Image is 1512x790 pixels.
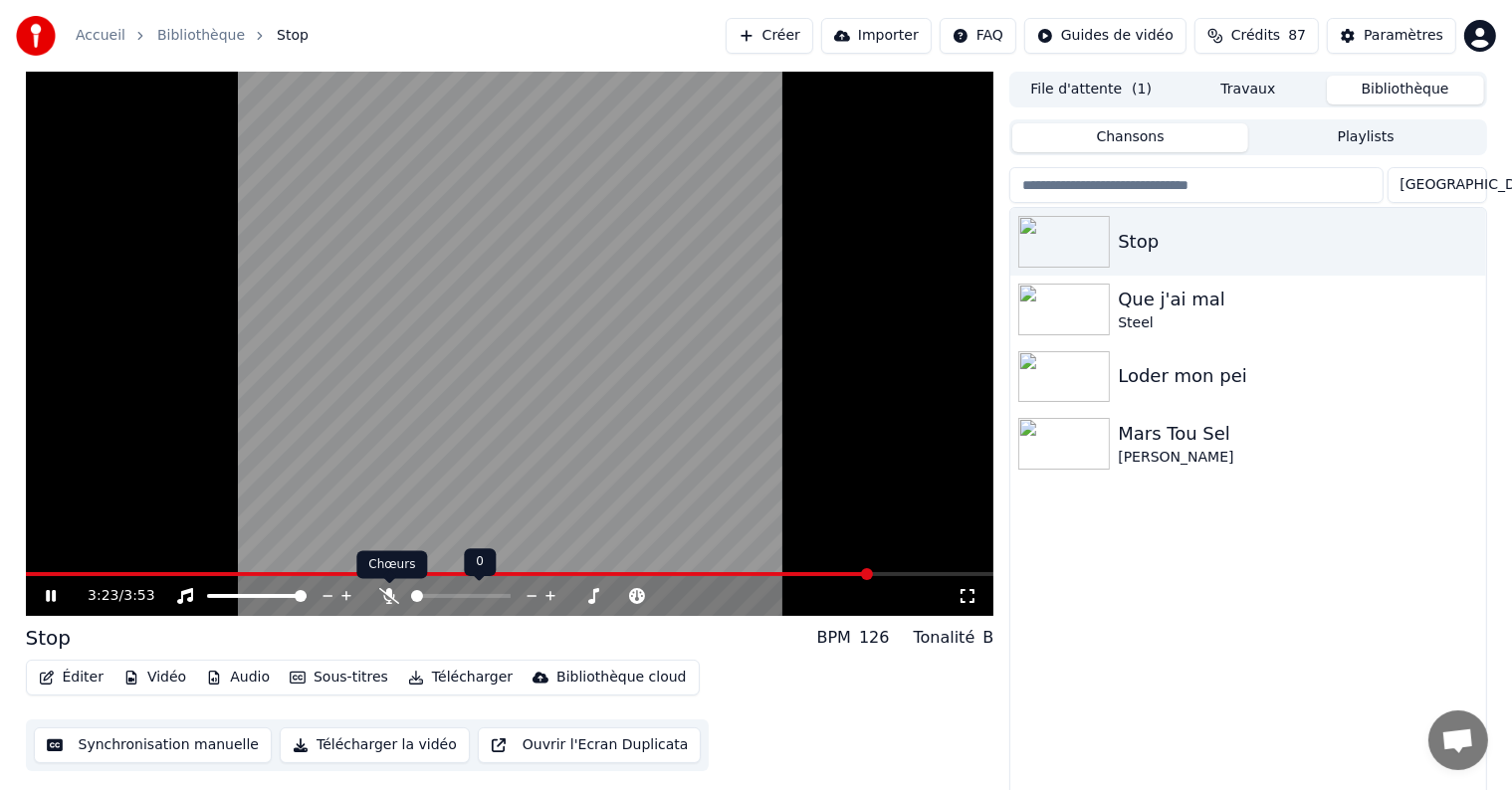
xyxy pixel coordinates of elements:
button: Télécharger la vidéo [280,727,470,763]
span: Stop [277,26,309,46]
div: Loder mon pei [1118,362,1477,390]
button: Créer [726,18,813,54]
button: Ouvrir l'Ecran Duplicata [478,727,702,763]
span: 3:23 [88,586,118,606]
button: FAQ [940,18,1016,54]
span: ( 1 ) [1132,80,1152,99]
div: 0 [464,548,496,576]
div: Chœurs [356,551,427,579]
button: Travaux [1170,76,1327,104]
button: Éditer [31,664,111,691]
span: 87 [1288,26,1306,46]
button: Télécharger [400,664,521,691]
nav: breadcrumb [76,26,309,46]
div: [PERSON_NAME] [1118,448,1477,468]
a: Accueil [76,26,125,46]
button: Guides de vidéo [1024,18,1187,54]
button: Bibliothèque [1327,76,1484,104]
button: Audio [198,664,278,691]
button: File d'attente [1012,76,1170,104]
div: Mars Tou Sel [1118,420,1477,448]
img: youka [16,16,56,56]
button: Synchronisation manuelle [34,727,273,763]
div: BPM [817,626,851,650]
div: Steel [1118,313,1477,333]
button: Playlists [1248,123,1484,152]
div: 126 [859,626,890,650]
button: Chansons [1012,123,1248,152]
button: Crédits87 [1194,18,1319,54]
div: Que j'ai mal [1118,286,1477,313]
button: Importer [821,18,932,54]
span: 3:53 [123,586,154,606]
div: Tonalité [914,626,975,650]
a: Ouvrir le chat [1428,710,1488,770]
div: Bibliothèque cloud [556,668,686,688]
div: Paramètres [1364,26,1443,46]
span: Crédits [1231,26,1280,46]
button: Sous-titres [282,664,396,691]
button: Paramètres [1327,18,1456,54]
a: Bibliothèque [157,26,245,46]
button: Vidéo [115,664,194,691]
div: B [982,626,993,650]
div: Stop [1118,228,1477,256]
div: / [88,586,135,606]
div: Stop [26,624,71,652]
